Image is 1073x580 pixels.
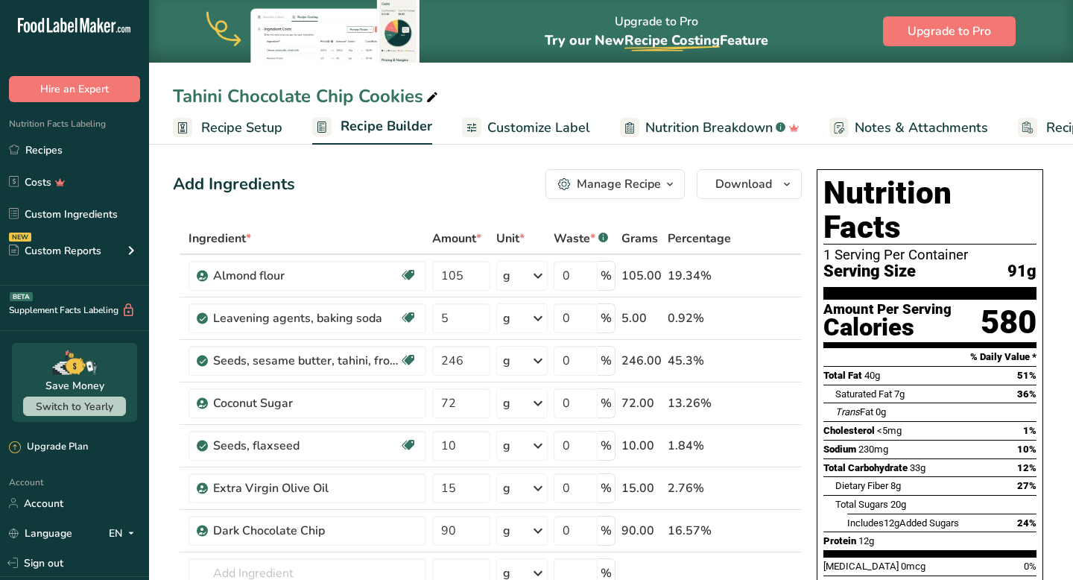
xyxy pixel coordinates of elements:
[503,394,510,412] div: g
[621,479,662,497] div: 15.00
[503,352,510,370] div: g
[9,243,101,259] div: Custom Reports
[621,309,662,327] div: 5.00
[621,267,662,285] div: 105.00
[894,388,905,400] span: 7g
[432,230,481,248] span: Amount
[697,169,802,199] button: Download
[823,262,916,281] span: Serving Size
[823,303,952,317] div: Amount Per Serving
[823,462,908,473] span: Total Carbohydrate
[855,118,988,138] span: Notes & Attachments
[823,535,856,546] span: Protein
[213,309,399,327] div: Leavening agents, baking soda
[621,522,662,540] div: 90.00
[908,22,991,40] span: Upgrade to Pro
[715,175,772,193] span: Download
[213,394,399,412] div: Coconut Sugar
[877,425,902,436] span: <5mg
[621,230,658,248] span: Grams
[23,397,126,416] button: Switch to Yearly
[823,425,875,436] span: Cholesterol
[823,176,1036,245] h1: Nutrition Facts
[835,499,888,510] span: Total Sugars
[109,524,140,542] div: EN
[545,1,768,63] div: Upgrade to Pro
[645,118,773,138] span: Nutrition Breakdown
[621,394,662,412] div: 72.00
[835,406,860,417] i: Trans
[9,76,140,102] button: Hire an Expert
[668,394,731,412] div: 13.26%
[503,309,510,327] div: g
[545,31,768,49] span: Try our New Feature
[1017,388,1036,400] span: 36%
[36,400,113,414] span: Switch to Yearly
[1024,561,1036,572] span: 0%
[624,31,720,49] span: Recipe Costing
[829,111,988,145] a: Notes & Attachments
[620,111,800,145] a: Nutrition Breakdown
[823,317,952,338] div: Calories
[864,370,880,381] span: 40g
[835,406,873,417] span: Fat
[341,116,432,136] span: Recipe Builder
[835,388,892,400] span: Saturated Fat
[890,499,906,510] span: 20g
[496,230,525,248] span: Unit
[213,437,399,455] div: Seeds, flaxseed
[876,406,886,417] span: 0g
[503,522,510,540] div: g
[668,479,731,497] div: 2.76%
[835,480,888,491] span: Dietary Fiber
[823,370,862,381] span: Total Fat
[1017,517,1036,529] span: 24%
[621,352,662,370] div: 246.00
[668,522,731,540] div: 16.57%
[9,520,72,546] a: Language
[981,303,1036,342] div: 580
[858,535,874,546] span: 12g
[668,267,731,285] div: 19.34%
[173,83,441,110] div: Tahini Chocolate Chip Cookies
[823,348,1036,366] section: % Daily Value *
[1022,529,1058,565] iframe: Intercom live chat
[823,248,1036,262] div: 1 Serving Per Container
[201,118,282,138] span: Recipe Setup
[503,437,510,455] div: g
[9,233,31,242] div: NEW
[823,561,899,572] span: [MEDICAL_DATA]
[668,437,731,455] div: 1.84%
[890,480,901,491] span: 8g
[1017,462,1036,473] span: 12%
[173,172,295,197] div: Add Ingredients
[545,169,685,199] button: Manage Recipe
[910,462,925,473] span: 33g
[668,309,731,327] div: 0.92%
[884,517,899,529] span: 12g
[9,440,88,455] div: Upgrade Plan
[487,118,590,138] span: Customize Label
[668,352,731,370] div: 45.3%
[883,16,1016,46] button: Upgrade to Pro
[1023,425,1036,436] span: 1%
[668,230,731,248] span: Percentage
[554,230,608,248] div: Waste
[173,111,282,145] a: Recipe Setup
[213,522,399,540] div: Dark Chocolate Chip
[823,444,856,455] span: Sodium
[213,267,399,285] div: Almond flour
[10,292,33,301] div: BETA
[1017,480,1036,491] span: 27%
[503,267,510,285] div: g
[577,175,661,193] div: Manage Recipe
[1007,262,1036,281] span: 91g
[1017,444,1036,455] span: 10%
[858,444,888,455] span: 230mg
[503,479,510,497] div: g
[189,230,251,248] span: Ingredient
[1017,370,1036,381] span: 51%
[847,517,959,529] span: Includes Added Sugars
[213,352,399,370] div: Seeds, sesame butter, tahini, from unroasted kernels (non-chemically removed seed coat)
[45,378,104,394] div: Save Money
